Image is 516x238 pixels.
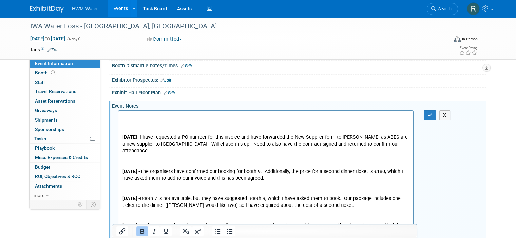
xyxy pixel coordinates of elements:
span: to [44,36,51,41]
span: Booth [35,70,56,75]
span: Sponsorships [35,127,64,132]
b: [DATE] - [4,173,22,179]
a: ROI, Objectives & ROO [30,172,100,181]
b: [DATE] - [4,112,22,117]
button: Underline [160,226,172,236]
a: Event Information [30,59,100,68]
div: Exhibitor Prospectus: [112,75,486,84]
img: ExhibitDay [30,6,64,13]
span: Event Information [35,61,73,66]
a: Booth [30,68,100,78]
button: Bullet list [224,226,235,236]
span: Budget [35,164,50,170]
a: Giveaways [30,106,100,115]
button: X [439,110,450,120]
div: Event Rating [459,46,477,50]
img: Rhys Salkeld [467,2,480,15]
a: Edit [181,64,192,68]
div: Event Notes: [112,101,486,109]
span: Travel Reservations [35,89,76,94]
td: Personalize Event Tab Strip [75,200,87,209]
td: Tags [30,46,59,53]
span: ROI, Objectives & ROO [35,174,80,179]
b: [DATE] - [4,146,22,152]
a: more [30,191,100,200]
span: Booth not reserved yet [50,70,56,75]
a: Sponsorships [30,125,100,134]
a: Shipments [30,115,100,125]
span: more [34,193,44,198]
a: Tasks [30,134,100,144]
span: Shipments [35,117,58,123]
a: Budget [30,163,100,172]
a: Attachments [30,181,100,191]
button: Numbered list [212,226,224,236]
span: Playbook [35,145,55,151]
button: Italic [148,226,160,236]
img: Format-Inperson.png [454,36,461,42]
div: In-Person [462,37,478,42]
button: Subscript [180,226,192,236]
span: Search [436,6,452,12]
span: (4 days) [66,37,81,41]
span: Asset Reservations [35,98,75,104]
b: [DATE] - [4,85,22,90]
a: Staff [30,78,100,87]
button: Bold [136,226,148,236]
b: [DATE] [4,200,19,206]
td: Toggle Event Tabs [87,200,100,209]
div: Booth Dismantle Dates/Times: [112,61,486,69]
a: Edit [47,48,59,52]
a: Travel Reservations [30,87,100,96]
span: Giveaways [35,108,57,113]
button: Superscript [192,226,204,236]
span: Misc. Expenses & Credits [35,155,88,160]
div: IWA Water Loss - [GEOGRAPHIC_DATA], [GEOGRAPHIC_DATA] [28,20,440,33]
a: Edit [160,78,171,83]
span: Staff [35,80,45,85]
b: [DATE] [4,23,19,29]
span: Tasks [34,136,46,142]
a: Asset Reservations [30,96,100,106]
span: [DATE] [DATE] [30,36,65,42]
span: HWM-Water [72,6,98,12]
span: Attachments [35,183,62,189]
b: [DATE] - [4,58,22,63]
b: [DATE] [4,228,19,233]
a: Search [427,3,458,15]
a: Misc. Expenses & Credits [30,153,100,162]
div: Exhibit Hall Floor Plan: [112,88,486,96]
a: Playbook [30,144,100,153]
button: Committed [145,36,185,43]
button: Insert/edit link [116,226,128,236]
div: Event Format [412,35,478,45]
a: Edit [164,91,175,95]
